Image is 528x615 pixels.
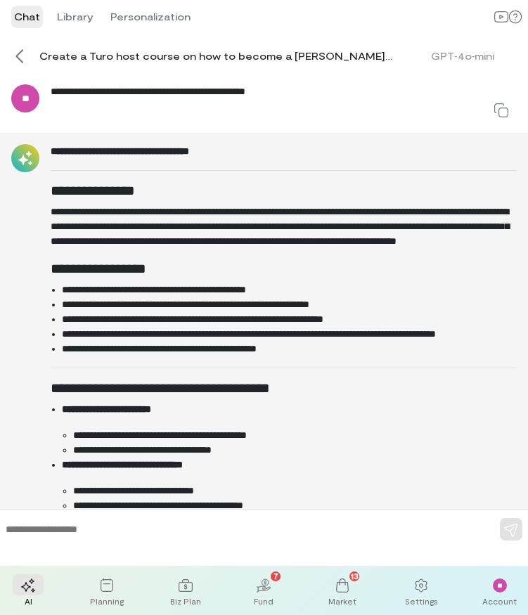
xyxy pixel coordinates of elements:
div: Fund [254,595,273,607]
a: Market [317,569,368,612]
div: Biz Plan [170,595,201,607]
span: 7 [273,569,278,582]
a: Fund [238,569,289,612]
div: Create a Turo host course on how to become a [PERSON_NAME]… [39,49,413,63]
div: Settings [405,595,438,607]
div: Planning [90,595,124,607]
a: AI [3,569,53,612]
li: Chat [11,6,43,28]
span: 13 [351,569,359,582]
li: Library [54,6,96,28]
div: Account [482,595,517,607]
li: Personalization [108,6,193,28]
a: Planning [82,569,132,612]
a: Settings [396,569,446,612]
div: Market [328,595,356,607]
a: Biz Plan [160,569,211,612]
div: AI [25,595,32,607]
